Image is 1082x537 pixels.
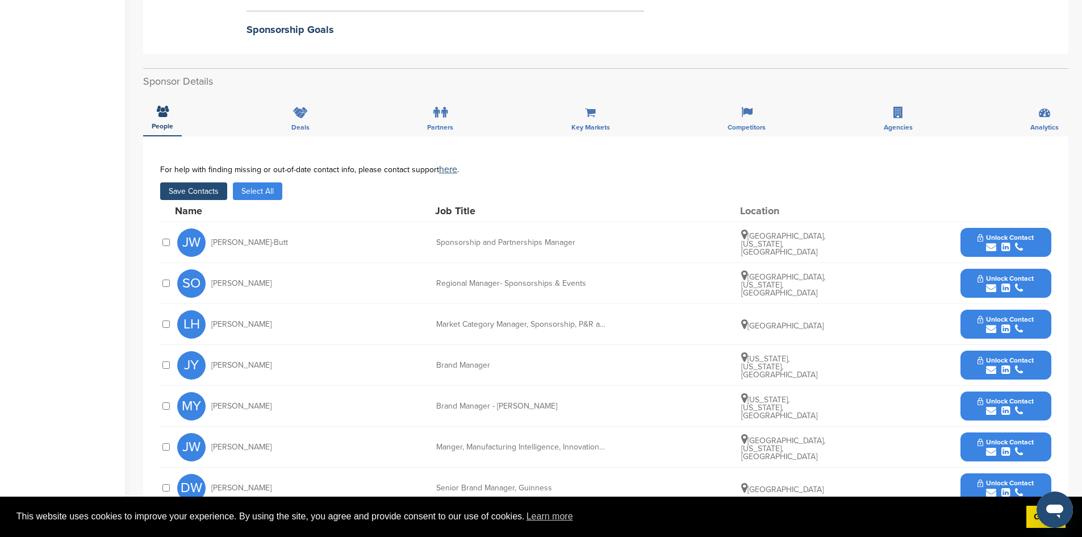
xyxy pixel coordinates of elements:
span: Unlock Contact [977,397,1034,405]
span: [US_STATE], [US_STATE], [GEOGRAPHIC_DATA] [741,395,817,421]
button: Save Contacts [160,182,227,200]
span: [GEOGRAPHIC_DATA] [741,321,824,331]
span: Unlock Contact [977,479,1034,487]
button: Unlock Contact [964,307,1047,342]
a: here [439,164,457,175]
div: Brand Manager [436,361,607,369]
button: Unlock Contact [964,348,1047,382]
button: Unlock Contact [964,389,1047,423]
span: Unlock Contact [977,234,1034,242]
span: [PERSON_NAME] [211,320,271,328]
h2: Sponsorship Goals [247,22,644,38]
div: For help with finding missing or out-of-date contact info, please contact support . [160,165,1051,174]
button: Unlock Contact [964,267,1047,301]
div: Location [740,206,825,216]
span: Unlock Contact [977,274,1034,282]
iframe: Button to launch messaging window [1037,492,1073,528]
button: Unlock Contact [964,471,1047,505]
button: Select All [233,182,282,200]
div: Senior Brand Manager, Guinness [436,484,607,492]
div: Sponsorship and Partnerships Manager [436,239,607,247]
span: MY [177,392,206,421]
span: Key Markets [571,124,610,131]
span: This website uses cookies to improve your experience. By using the site, you agree and provide co... [16,508,1017,525]
span: Deals [291,124,310,131]
div: Manger, Manufacturing Intelligence, Innovation and Brand Change [436,443,607,451]
span: DW [177,474,206,502]
span: [US_STATE], [US_STATE], [GEOGRAPHIC_DATA] [741,354,817,380]
div: Market Category Manager, Sponsorship, P&R and Influencer (NAM) [436,320,607,328]
a: learn more about cookies [525,508,575,525]
span: [PERSON_NAME] [211,361,271,369]
span: [GEOGRAPHIC_DATA], [US_STATE], [GEOGRAPHIC_DATA] [741,231,825,257]
div: Name [175,206,300,216]
button: Unlock Contact [964,226,1047,260]
span: [PERSON_NAME] [211,484,271,492]
span: [PERSON_NAME] [211,402,271,410]
span: [PERSON_NAME] [211,443,271,451]
h2: Sponsor Details [143,74,1068,89]
div: Brand Manager - [PERSON_NAME] [436,402,607,410]
span: Unlock Contact [977,356,1034,364]
span: SO [177,269,206,298]
a: dismiss cookie message [1026,506,1066,528]
div: Regional Manager- Sponsorships & Events [436,280,607,288]
span: JW [177,228,206,257]
span: LH [177,310,206,339]
span: JW [177,433,206,461]
span: Analytics [1030,124,1059,131]
span: Partners [427,124,453,131]
button: Unlock Contact [964,430,1047,464]
span: Unlock Contact [977,438,1034,446]
span: [GEOGRAPHIC_DATA], [US_STATE], [GEOGRAPHIC_DATA] [741,272,825,298]
span: [PERSON_NAME]-Butt [211,239,288,247]
span: JY [177,351,206,380]
span: [GEOGRAPHIC_DATA], [US_STATE], [GEOGRAPHIC_DATA] [741,436,825,461]
span: People [152,123,173,130]
span: Unlock Contact [977,315,1034,323]
span: Competitors [728,124,766,131]
div: Job Title [435,206,605,216]
span: [GEOGRAPHIC_DATA] [741,485,824,494]
span: [PERSON_NAME] [211,280,271,288]
span: Agencies [884,124,913,131]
